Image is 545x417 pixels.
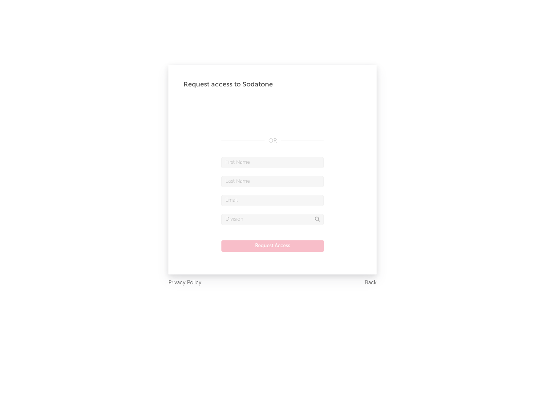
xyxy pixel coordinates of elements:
input: Division [221,214,324,225]
input: Email [221,195,324,206]
div: OR [221,136,324,146]
button: Request Access [221,240,324,252]
a: Privacy Policy [168,278,201,288]
div: Request access to Sodatone [184,80,361,89]
a: Back [365,278,377,288]
input: Last Name [221,176,324,187]
input: First Name [221,157,324,168]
